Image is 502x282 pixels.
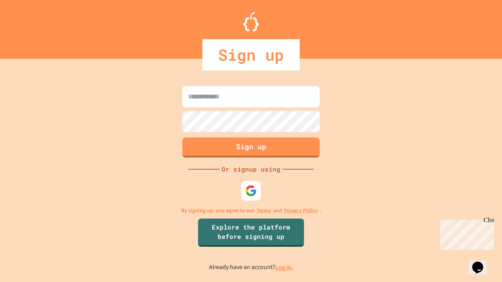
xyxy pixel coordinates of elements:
[469,251,494,274] iframe: chat widget
[284,206,318,215] a: Privacy Policy
[209,262,293,272] p: Already have an account?
[182,137,320,157] button: Sign up
[202,39,300,70] div: Sign up
[181,206,321,215] p: By signing up, you agree to our and .
[437,217,494,250] iframe: chat widget
[198,219,304,247] a: Explore the platform before signing up
[243,12,259,31] img: Logo.svg
[245,185,257,197] img: google-icon.svg
[275,263,293,271] a: Log in.
[256,206,271,215] a: Terms
[220,164,282,174] div: Or signup using
[3,3,54,50] div: Chat with us now!Close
